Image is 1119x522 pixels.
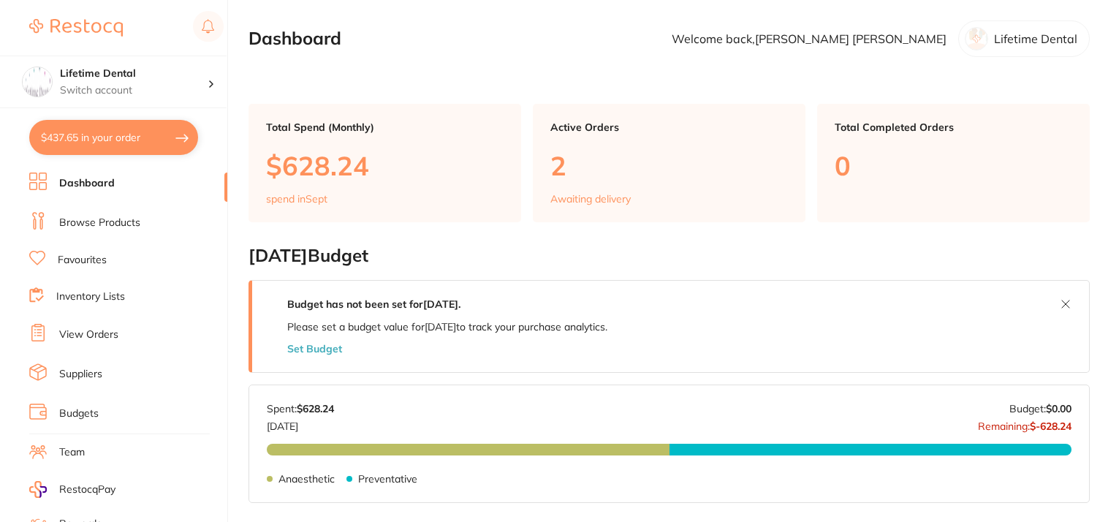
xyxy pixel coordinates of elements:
[287,298,460,311] strong: Budget has not been set for [DATE] .
[994,32,1077,45] p: Lifetime Dental
[59,176,115,191] a: Dashboard
[287,343,342,355] button: Set Budget
[59,216,140,230] a: Browse Products
[297,402,334,415] strong: $628.24
[29,11,123,45] a: Restocq Logo
[29,481,47,498] img: RestocqPay
[1009,403,1071,415] p: Budget:
[29,481,115,498] a: RestocqPay
[266,193,327,205] p: spend in Sept
[672,32,947,45] p: Welcome back, [PERSON_NAME] [PERSON_NAME]
[59,483,115,497] span: RestocqPay
[1046,402,1071,415] strong: $0.00
[29,120,198,155] button: $437.65 in your order
[550,193,631,205] p: Awaiting delivery
[358,473,417,485] p: Preventative
[978,415,1071,432] p: Remaining:
[267,415,334,432] p: [DATE]
[533,104,805,222] a: Active Orders2Awaiting delivery
[60,83,208,98] p: Switch account
[267,403,334,415] p: Spent:
[550,151,788,181] p: 2
[266,151,504,181] p: $628.24
[59,445,85,460] a: Team
[287,321,607,333] p: Please set a budget value for [DATE] to track your purchase analytics.
[249,29,341,49] h2: Dashboard
[56,290,125,304] a: Inventory Lists
[249,104,521,222] a: Total Spend (Monthly)$628.24spend inSept
[249,246,1090,266] h2: [DATE] Budget
[835,151,1072,181] p: 0
[59,406,99,421] a: Budgets
[59,328,118,342] a: View Orders
[29,19,123,37] img: Restocq Logo
[59,367,102,382] a: Suppliers
[835,121,1072,133] p: Total Completed Orders
[550,121,788,133] p: Active Orders
[278,473,335,485] p: Anaesthetic
[817,104,1090,222] a: Total Completed Orders0
[58,253,107,268] a: Favourites
[266,121,504,133] p: Total Spend (Monthly)
[60,67,208,81] h4: Lifetime Dental
[1030,420,1071,433] strong: $-628.24
[23,67,52,97] img: Lifetime Dental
